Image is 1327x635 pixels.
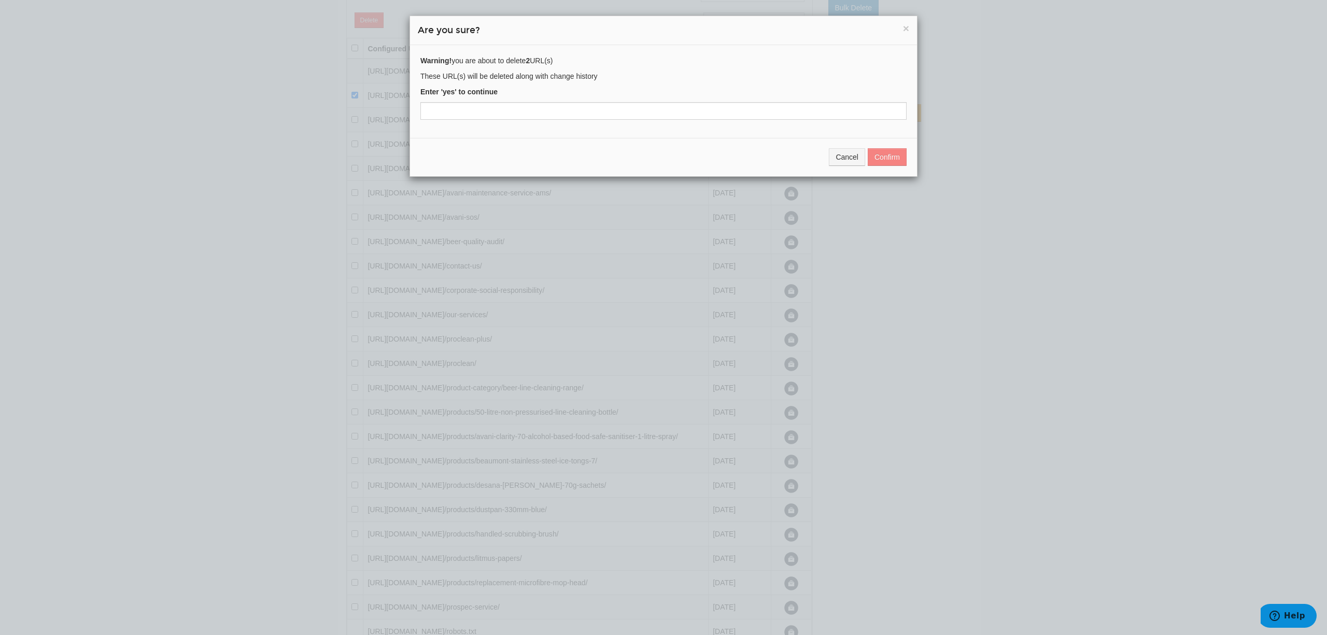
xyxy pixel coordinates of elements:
[418,24,909,37] h4: Are you sure?
[526,57,530,65] span: 2
[829,148,865,166] button: Cancel
[903,23,909,34] button: ×
[420,88,498,96] strong: Enter 'yes' to continue
[1261,604,1317,630] iframe: Opens a widget where you can find more information
[420,55,907,66] p: you are about to delete URL(s)
[420,57,451,65] strong: Warning!
[420,71,907,81] p: These URL(s) will be deleted along with change history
